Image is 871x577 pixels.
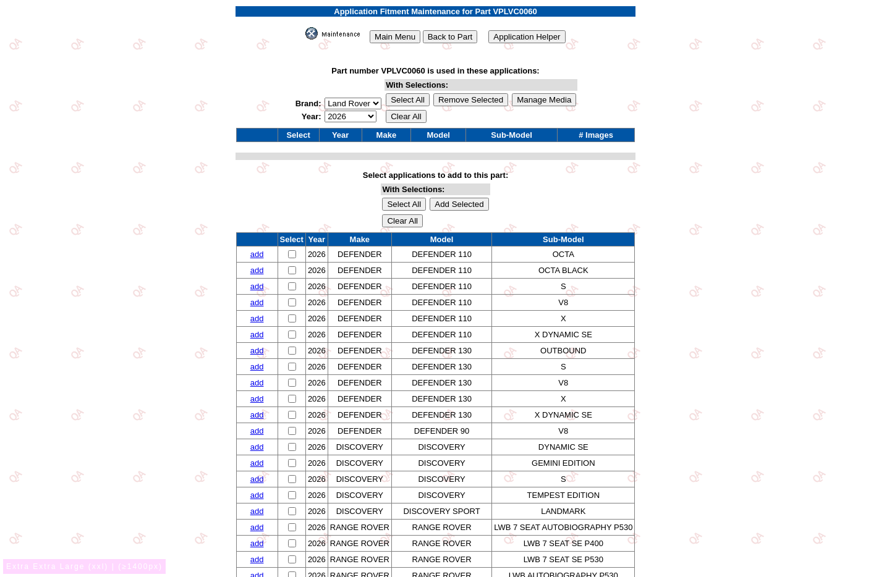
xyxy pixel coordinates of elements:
[286,460,298,469] span: Check to add as a group
[391,359,491,375] td: DEFENDER 130
[328,471,391,487] td: DISCOVERY
[250,491,264,500] a: add
[492,471,635,487] td: S
[286,476,298,485] span: Check to add as a group
[391,327,491,343] td: DEFENDER 110
[250,410,264,419] a: add
[305,407,328,423] td: 2026
[391,233,491,246] td: Model
[328,407,391,423] td: DEFENDER
[492,423,635,439] td: V8
[305,343,328,359] td: 2026
[411,128,466,142] td: Model
[391,407,491,423] td: DEFENDER 130
[328,343,391,359] td: DEFENDER
[492,327,635,343] td: X DYNAMIC SE
[286,251,298,260] span: Check to add as a group
[492,391,635,407] td: X
[492,311,635,327] td: X
[328,552,391,568] td: RANGE ROVER
[250,442,264,452] a: add
[391,423,491,439] td: DEFENDER 90
[492,246,635,263] td: OCTA
[492,520,635,536] td: LWB 7 SEAT AUTOBIOGRAPHY P530
[391,311,491,327] td: DEFENDER 110
[512,93,576,106] input: Click to manage media for the selected applications
[250,266,264,275] a: add
[305,263,328,279] td: 2026
[286,492,298,501] span: Check to add as a group
[492,233,635,246] td: Sub-Model
[286,444,298,453] span: Check to add as a group
[391,343,491,359] td: DEFENDER 130
[391,520,491,536] td: RANGE ROVER
[391,391,491,407] td: DEFENDER 130
[391,455,491,471] td: DISCOVERY
[492,343,635,359] td: OUTBOUND
[328,327,391,343] td: DEFENDER
[305,246,328,263] td: 2026
[305,503,328,520] td: 2026
[492,263,635,279] td: OCTA BLACK
[250,458,264,468] a: add
[305,552,328,568] td: 2026
[391,246,491,263] td: DEFENDER 110
[286,331,298,340] span: Check to add as a group
[433,93,508,106] input: Click to remove selected applications from the list
[286,508,298,517] span: Check to add as a group
[286,524,298,533] span: Check to add as a group
[391,295,491,311] td: DEFENDER 110
[286,283,298,292] span: Check to add as a group
[328,487,391,503] td: DISCOVERY
[430,198,488,211] input: Click to add selected applications to the list
[328,295,391,311] td: DEFENDER
[305,439,328,455] td: 2026
[286,411,298,421] span: Check to add as a group
[328,439,391,455] td: DISCOVERY
[250,282,264,291] a: add
[250,426,264,436] a: add
[236,6,636,17] td: Application Fitment Maintenance for Part VPLVC0060
[391,552,491,568] td: RANGE ROVER
[305,520,328,536] td: 2026
[328,503,391,520] td: DISCOVERY
[328,520,391,536] td: RANGE ROVER
[250,474,264,484] a: add
[492,503,635,520] td: LANDMARK
[250,555,264,564] a: add
[328,279,391,295] td: DEFENDER
[391,487,491,503] td: DISCOVERY
[382,198,426,211] input: Click to select all applications on the list
[370,30,420,43] input: Main Menu
[250,362,264,371] a: add
[250,330,264,339] a: add
[492,552,635,568] td: LWB 7 SEAT SE P530
[305,375,328,391] td: 2026
[305,27,367,40] img: maint.gif
[319,128,362,142] td: Year
[295,99,321,108] b: Brand:
[391,279,491,295] td: DEFENDER 110
[305,279,328,295] td: 2026
[391,439,491,455] td: DISCOVERY
[305,311,328,327] td: 2026
[328,311,391,327] td: DEFENDER
[305,233,328,246] td: Year
[492,375,635,391] td: V8
[391,375,491,391] td: DEFENDER 130
[492,536,635,552] td: LWB 7 SEAT SE P400
[286,540,298,549] span: Check to add as a group
[557,128,635,142] td: # Images
[328,423,391,439] td: DEFENDER
[492,439,635,455] td: DYNAMIC SE
[286,299,298,308] span: Check to add as a group
[286,556,298,565] span: Check to add as a group
[250,507,264,516] a: add
[386,80,448,90] b: With Selections:
[331,66,539,75] b: Part number VPLVC0060 is used in these applications:
[305,295,328,311] td: 2026
[382,185,444,194] b: With Selections:
[328,233,391,246] td: Make
[286,347,298,356] span: Check to add as a group
[286,427,298,437] span: Check to add as a group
